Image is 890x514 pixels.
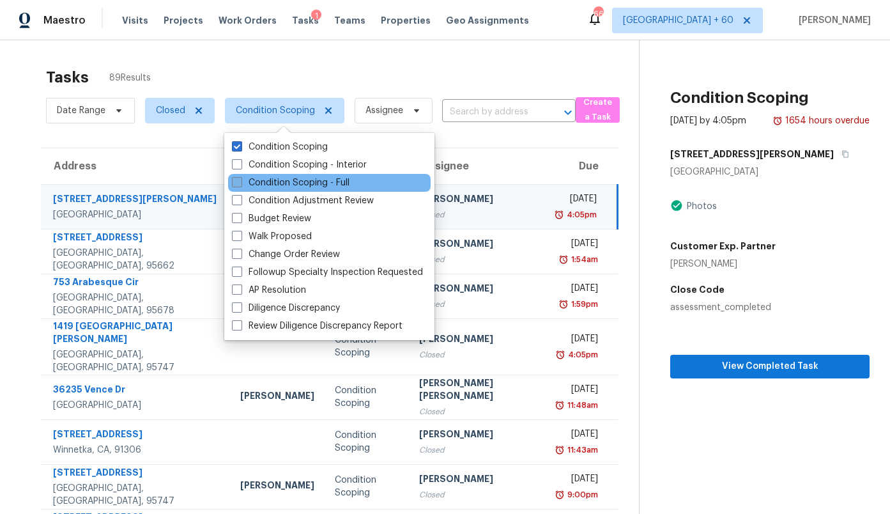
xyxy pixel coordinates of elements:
div: [DATE] [558,383,598,399]
div: 1419 [GEOGRAPHIC_DATA][PERSON_NAME] [53,320,220,348]
th: Due [548,148,618,184]
div: [GEOGRAPHIC_DATA] [53,399,220,412]
img: Artifact Present Icon [670,199,683,212]
div: [GEOGRAPHIC_DATA] [670,166,870,178]
span: Tasks [292,16,319,25]
span: Projects [164,14,203,27]
div: [PERSON_NAME] [240,479,314,495]
h2: Tasks [46,71,89,84]
div: [GEOGRAPHIC_DATA], [GEOGRAPHIC_DATA], 95747 [53,482,220,508]
div: 4:05pm [564,208,597,221]
img: Overdue Alarm Icon [558,253,569,266]
div: [GEOGRAPHIC_DATA] [53,208,220,221]
div: 1654 hours overdue [783,114,870,127]
h5: Close Code [670,283,870,296]
div: [PERSON_NAME] [419,282,538,298]
div: [GEOGRAPHIC_DATA], [GEOGRAPHIC_DATA], 95662 [53,247,220,272]
div: 663 [594,8,602,20]
div: 1:59pm [569,298,598,311]
label: Change Order Review [232,248,340,261]
div: Closed [419,253,538,266]
div: [STREET_ADDRESS] [53,231,220,247]
div: Condition Scoping [335,334,399,359]
div: [PERSON_NAME] [PERSON_NAME] [419,377,538,405]
div: [PERSON_NAME] [419,428,538,444]
div: 1:54am [569,253,598,266]
label: Diligence Discrepancy [232,302,340,315]
label: Walk Proposed [232,230,312,243]
img: Overdue Alarm Icon [555,348,565,361]
span: Maestro [43,14,86,27]
div: [DATE] [558,237,598,253]
button: View Completed Task [670,355,870,378]
label: Condition Scoping - Interior [232,159,367,171]
div: Closed [419,405,538,418]
div: 36235 Vence Dr [53,383,220,399]
span: Condition Scoping [236,104,315,117]
div: 753 Arabesque Cir [53,276,220,292]
label: Budget Review [232,212,311,225]
div: [PERSON_NAME] [240,389,314,405]
div: [GEOGRAPHIC_DATA], [GEOGRAPHIC_DATA], 95678 [53,292,220,317]
span: Properties [381,14,431,27]
div: [PERSON_NAME] [419,192,538,208]
div: 11:48am [565,399,598,412]
div: 9:00pm [565,488,598,501]
span: Work Orders [219,14,277,27]
div: 11:43am [565,444,598,456]
div: Closed [419,348,538,361]
th: Assignee [409,148,548,184]
div: Winnetka, CA, 91306 [53,444,220,456]
div: Closed [419,488,538,501]
span: Visits [122,14,148,27]
div: Condition Scoping [335,429,399,455]
div: Closed [419,298,538,311]
div: [GEOGRAPHIC_DATA], [GEOGRAPHIC_DATA], 95747 [53,348,220,374]
label: Condition Scoping [232,141,328,153]
span: Assignee [365,104,403,117]
div: [DATE] [558,428,598,444]
img: Overdue Alarm Icon [555,444,565,456]
span: Create a Task [582,95,614,125]
label: AP Resolution [232,284,306,297]
div: [PERSON_NAME] [419,237,538,253]
span: Teams [334,14,365,27]
label: Condition Scoping - Full [232,176,349,189]
div: [DATE] [558,332,598,348]
h2: Condition Scoping [670,91,809,104]
img: Overdue Alarm Icon [555,488,565,501]
span: Geo Assignments [446,14,529,27]
div: [STREET_ADDRESS][PERSON_NAME] [53,192,220,208]
div: [PERSON_NAME] [419,472,538,488]
img: Overdue Alarm Icon [772,114,783,127]
div: [PERSON_NAME] [670,258,776,270]
h5: Customer Exp. Partner [670,240,776,253]
th: Address [41,148,230,184]
img: Overdue Alarm Icon [558,298,569,311]
div: [DATE] [558,472,598,488]
span: Closed [156,104,185,117]
div: [DATE] [558,282,598,298]
div: 4:05pm [565,348,598,361]
img: Overdue Alarm Icon [555,399,565,412]
button: Create a Task [576,97,620,123]
div: [STREET_ADDRESS] [53,466,220,482]
div: [DATE] by 4:05pm [670,114,746,127]
img: Overdue Alarm Icon [554,208,564,221]
span: 89 Results [109,72,151,84]
button: Copy Address [834,143,851,166]
div: Photos [683,200,717,213]
button: Open [559,104,577,121]
div: [DATE] [558,192,597,208]
div: [STREET_ADDRESS] [53,428,220,444]
div: Closed [419,208,538,221]
span: [GEOGRAPHIC_DATA] + 60 [623,14,733,27]
label: Followup Specialty Inspection Requested [232,266,423,279]
div: 1 [311,10,321,22]
span: Date Range [57,104,105,117]
div: assessment_completed [670,301,870,314]
div: Condition Scoping [335,384,399,410]
h5: [STREET_ADDRESS][PERSON_NAME] [670,148,834,160]
input: Search by address [442,102,540,122]
div: Condition Scoping [335,474,399,499]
